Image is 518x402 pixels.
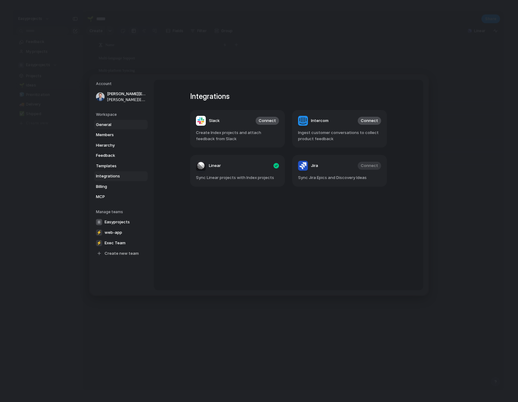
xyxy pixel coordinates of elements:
[94,130,148,140] a: Members
[196,130,279,142] span: Create Index projects and attach feedback from Slack
[96,142,135,148] span: Hierarchy
[94,248,148,258] a: Create new team
[96,81,148,87] h5: Account
[298,175,381,181] span: Sync Jira Epics and Discovery Ideas
[94,151,148,160] a: Feedback
[94,161,148,171] a: Templates
[94,171,148,181] a: Integrations
[94,227,148,237] a: ⚡web-app
[96,173,135,179] span: Integrations
[105,240,126,246] span: Exec Team
[107,97,146,102] span: [PERSON_NAME][EMAIL_ADDRESS][PERSON_NAME]
[96,183,135,189] span: Billing
[105,229,122,236] span: web-app
[298,130,381,142] span: Ingest customer conversations to collect product feedback
[311,163,318,169] span: Jira
[209,163,221,169] span: Linear
[96,229,102,235] div: ⚡
[94,140,148,150] a: Hierarchy
[107,91,146,97] span: [PERSON_NAME][EMAIL_ADDRESS][PERSON_NAME]
[105,250,139,257] span: Create new team
[190,91,387,102] h1: Integrations
[105,219,130,225] span: Easyprojects
[96,163,135,169] span: Templates
[96,132,135,138] span: Members
[259,118,276,124] span: Connect
[96,209,148,214] h5: Manage teams
[94,120,148,129] a: General
[311,118,329,124] span: Intercom
[96,112,148,117] h5: Workspace
[94,238,148,248] a: ⚡Exec Team
[209,118,220,124] span: Slack
[96,121,135,128] span: General
[94,181,148,191] a: Billing
[361,118,378,124] span: Connect
[358,117,381,125] button: Connect
[96,240,102,246] div: ⚡
[256,117,279,125] button: Connect
[96,194,135,200] span: MCP
[94,217,148,227] a: Easyprojects
[94,192,148,202] a: MCP
[196,175,279,181] span: Sync Linear projects with Index projects
[94,89,148,104] a: [PERSON_NAME][EMAIL_ADDRESS][PERSON_NAME][PERSON_NAME][EMAIL_ADDRESS][PERSON_NAME]
[96,152,135,159] span: Feedback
